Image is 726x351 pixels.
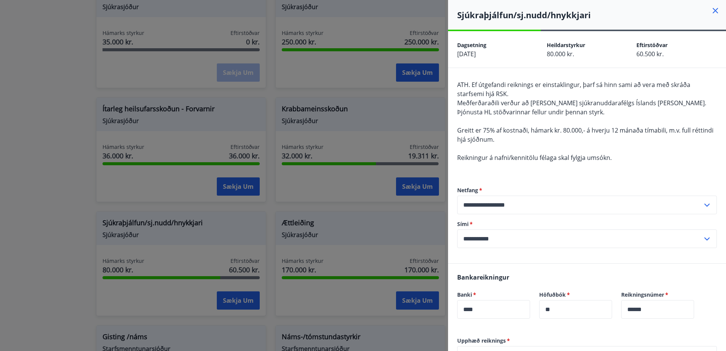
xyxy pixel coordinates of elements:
[457,273,509,281] span: Bankareikningur
[457,108,604,116] span: Þjónusta HL stöðvarinnar fellur undir þennan styrk.
[539,291,612,299] label: Höfuðbók
[457,126,713,144] span: Greitt er 75% af kostnaði, hámark kr. 80.000,- á hverju 12 mánaða tímabili, m.v. full réttindi hj...
[457,41,486,49] span: Dagsetning
[547,50,574,58] span: 80.000 kr.
[621,291,694,299] label: Reikningsnúmer
[457,9,726,21] h4: Sjúkraþjálfun/sj.nudd/hnykkjari
[636,50,664,58] span: 60.500 kr.
[547,41,585,49] span: Heildarstyrkur
[457,291,530,299] label: Banki
[457,153,612,162] span: Reikningur á nafni/kennitölu félaga skal fylgja umsókn.
[457,81,690,98] span: ATH. Ef útgefandi reiknings er einstaklingur, þarf sá hinn sami að vera með skráða starfsemi hjá ...
[636,41,668,49] span: Eftirstöðvar
[457,220,717,228] label: Sími
[457,337,717,345] label: Upphæð reiknings
[457,187,717,194] label: Netfang
[457,50,476,58] span: [DATE]
[457,99,706,107] span: Meðferðaraðili verður að [PERSON_NAME] sjúkranuddarafélgs Íslands [PERSON_NAME].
